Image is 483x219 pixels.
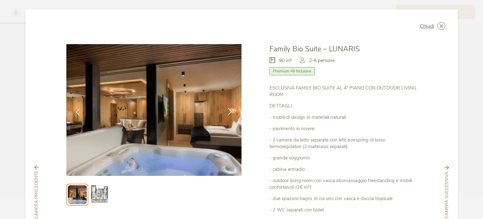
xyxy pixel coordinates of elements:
[33,171,40,219] span: Camera precedente
[269,155,417,161] p: - grande soggiorno
[269,67,315,75] span: Premium All Inclusive
[269,166,417,173] p: - cabina armadio
[444,171,450,218] span: Camera successiva
[309,57,335,64] span: 2-6 persone
[269,125,417,132] p: - pavimento in rovere
[420,24,434,29] span: Chiudi
[269,85,417,98] p: ESCLUSIVA FAMILY BIO SUITE AL 4° PIANO CON OUTDOOR LIVING ROOM
[66,44,242,176] img: Family Bio Suite – LUNARIS
[269,137,417,150] p: - 2 camere da letto separate con letti boxspring di lusso termoregolatori (2 materassi separati)
[269,103,417,109] p: DETTAGLI
[89,185,109,205] img: Preview
[68,185,87,204] img: Preview
[269,44,360,54] span: Family Bio Suite – LUNARIS
[279,57,292,64] span: 90 m²
[269,177,417,191] p: - outdoor living room con vasca idromassaggio freestanding e mobili confortevoli (26 m²)
[269,114,417,121] p: - mobili di design in materiali naturali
